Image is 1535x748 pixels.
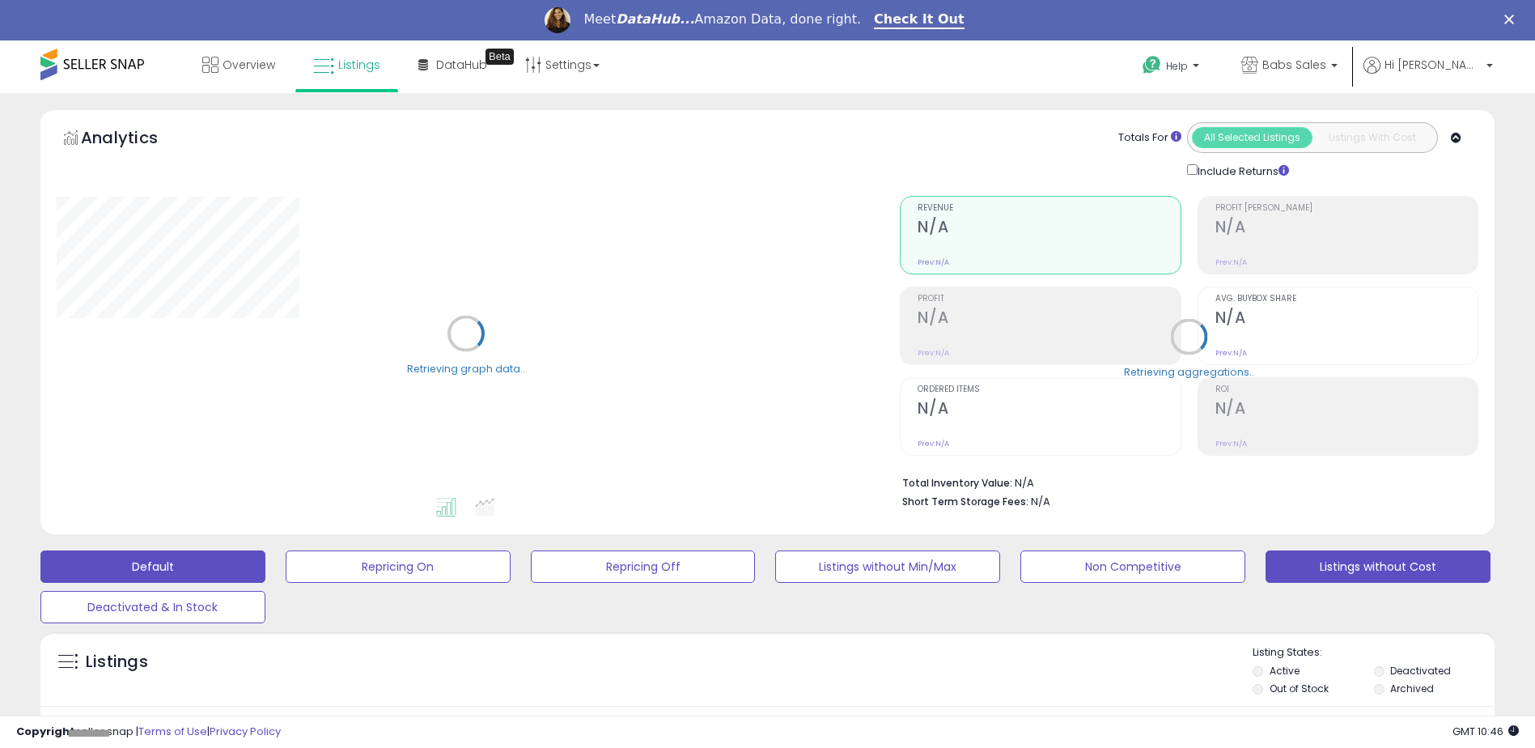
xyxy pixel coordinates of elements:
img: Profile image for Georgie [545,7,570,33]
span: Hi [PERSON_NAME] [1384,57,1482,73]
button: Repricing On [286,550,511,583]
div: Retrieving aggregations.. [1124,364,1254,379]
button: All Selected Listings [1192,127,1312,148]
a: Check It Out [874,11,965,29]
label: Out of Stock [1270,682,1329,695]
a: Hi [PERSON_NAME] [1363,57,1493,93]
a: DataHub [406,40,499,89]
label: Archived [1390,682,1434,695]
button: Non Competitive [1020,550,1245,583]
button: Repricing Off [531,550,756,583]
a: Listings [301,40,392,89]
h5: Analytics [81,126,189,153]
i: DataHub... [616,11,694,27]
div: Include Returns [1175,161,1308,180]
span: Help [1166,59,1188,73]
label: Deactivated [1390,664,1451,678]
div: Tooltip anchor [486,49,514,65]
button: Listings without Cost [1266,550,1490,583]
div: seller snap | | [16,725,281,740]
div: Meet Amazon Data, done right. [583,11,861,28]
a: Settings [513,40,612,89]
span: Babs Sales [1262,57,1326,73]
span: Listings [338,57,380,73]
strong: Copyright [16,724,75,739]
button: Listings without Min/Max [775,550,1000,583]
span: Overview [223,57,275,73]
span: DataHub [436,57,487,73]
a: Overview [190,40,287,89]
div: Close [1504,15,1520,24]
div: Totals For [1118,130,1181,146]
h5: Listings [86,651,148,674]
i: Get Help [1142,55,1162,75]
span: 2025-09-17 10:46 GMT [1452,724,1519,739]
label: Active [1270,664,1300,678]
a: Babs Sales [1229,40,1350,93]
div: Retrieving graph data.. [407,361,525,376]
button: Default [40,550,265,583]
p: Listing States: [1253,645,1495,661]
a: Help [1130,43,1215,93]
button: Deactivated & In Stock [40,591,265,623]
button: Listings With Cost [1312,127,1432,148]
